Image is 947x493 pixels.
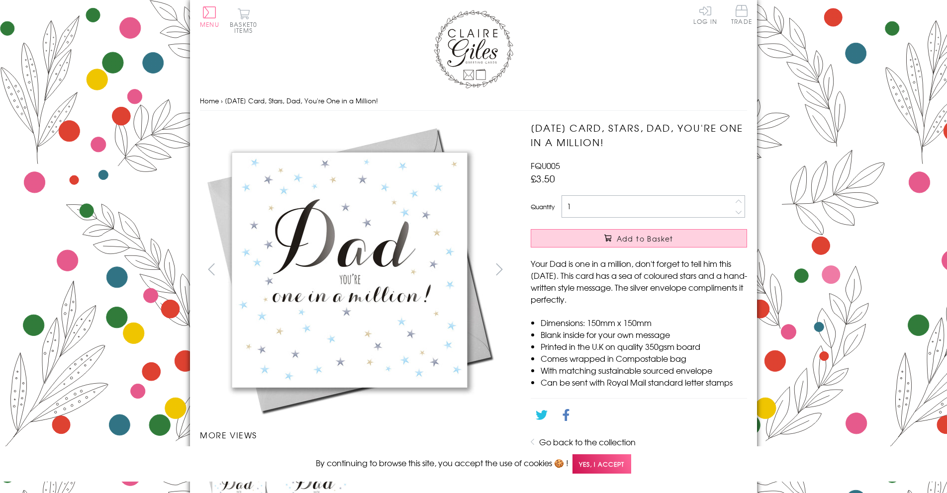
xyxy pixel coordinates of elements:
[572,454,631,474] span: Yes, I accept
[200,6,219,27] button: Menu
[531,121,747,150] h1: [DATE] Card, Stars, Dad, You're One in a Million!
[539,436,636,448] a: Go back to the collection
[731,5,752,24] span: Trade
[200,121,498,419] img: Father's Day Card, Stars, Dad, You're One in a Million!
[200,429,511,441] h3: More views
[200,20,219,29] span: Menu
[531,160,560,171] span: FQU005
[693,5,717,24] a: Log In
[531,229,747,247] button: Add to Basket
[731,5,752,26] a: Trade
[531,202,555,211] label: Quantity
[541,340,747,352] li: Printed in the U.K on quality 350gsm board
[200,258,222,280] button: prev
[541,376,747,388] li: Can be sent with Royal Mail standard letter stamps
[617,234,673,244] span: Add to Basket
[531,257,747,305] p: Your Dad is one in a million, don't forget to tell him this [DATE]. This card has a sea of colour...
[225,96,378,105] span: [DATE] Card, Stars, Dad, You're One in a Million!
[200,96,219,105] a: Home
[541,329,747,340] li: Blank inside for your own message
[541,317,747,329] li: Dimensions: 150mm x 150mm
[221,96,223,105] span: ›
[488,258,511,280] button: next
[541,352,747,364] li: Comes wrapped in Compostable bag
[200,91,747,111] nav: breadcrumbs
[434,10,513,88] img: Claire Giles Greetings Cards
[531,171,555,185] span: £3.50
[541,364,747,376] li: With matching sustainable sourced envelope
[234,20,257,35] span: 0 items
[230,8,257,33] button: Basket0 items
